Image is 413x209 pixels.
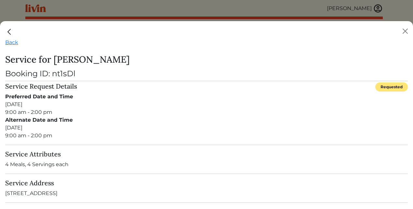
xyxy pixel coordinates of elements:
div: [DATE] 9:00 am - 2:00 pm [5,93,408,116]
div: Requested [375,82,408,92]
strong: Alternate Date and Time [5,117,73,123]
h3: Service for [PERSON_NAME] [5,54,408,65]
strong: Preferred Date and Time [5,93,73,100]
div: Booking ID: nt1sDl [5,68,408,80]
p: 4 Meals, 4 Servings each [5,161,408,168]
a: Close [5,27,14,35]
img: back_caret-0738dc900bf9763b5e5a40894073b948e17d9601fd527fca9689b06ce300169f.svg [5,28,14,36]
h5: Service Request Details [5,82,77,90]
div: [DATE] 9:00 am - 2:00 pm [5,116,408,140]
h5: Service Address [5,179,408,187]
h5: Service Attributes [5,150,408,158]
button: Close [400,26,410,36]
a: Back [5,39,18,45]
div: [STREET_ADDRESS] [5,179,408,197]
